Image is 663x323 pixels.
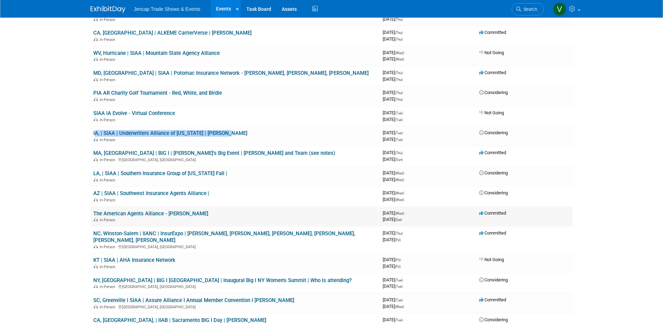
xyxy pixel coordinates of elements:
[395,191,404,195] span: (Wed)
[383,16,403,22] span: [DATE]
[395,31,403,35] span: (Thu)
[404,297,405,302] span: -
[93,157,377,162] div: [GEOGRAPHIC_DATA], [GEOGRAPHIC_DATA]
[512,3,544,15] a: Search
[395,131,403,135] span: (Tue)
[100,37,117,42] span: In-Person
[94,245,98,248] img: In-Person Event
[93,304,377,309] div: [GEOGRAPHIC_DATA], [GEOGRAPHIC_DATA]
[100,178,117,182] span: In-Person
[383,170,406,175] span: [DATE]
[93,257,175,263] a: KT | SIAA | AHA Insurance Network
[94,285,98,288] img: In-Person Event
[395,198,404,202] span: (Wed)
[395,211,404,215] span: (Wed)
[94,218,98,221] img: In-Person Event
[383,230,405,236] span: [DATE]
[405,170,406,175] span: -
[383,317,405,322] span: [DATE]
[100,245,117,249] span: In-Person
[404,70,405,75] span: -
[479,130,508,135] span: Considering
[405,210,406,216] span: -
[383,157,403,162] span: [DATE]
[93,297,294,303] a: SC, Greenville I SIAA | Assure Alliance I Annual Member Convention I [PERSON_NAME]
[395,98,403,101] span: (Thu)
[383,210,406,216] span: [DATE]
[94,265,98,268] img: In-Person Event
[404,150,405,155] span: -
[383,137,403,142] span: [DATE]
[383,77,403,82] span: [DATE]
[395,305,404,309] span: (Wed)
[395,178,404,182] span: (Wed)
[383,304,404,309] span: [DATE]
[395,138,403,142] span: (Tue)
[100,138,117,142] span: In-Person
[404,30,405,35] span: -
[479,210,506,216] span: Committed
[93,150,335,156] a: MA, [GEOGRAPHIC_DATA] | BIG I | [PERSON_NAME]'s Big Event | [PERSON_NAME] and Team (see notes)
[383,70,405,75] span: [DATE]
[479,230,506,236] span: Committed
[383,277,405,282] span: [DATE]
[383,117,403,122] span: [DATE]
[479,70,506,75] span: Committed
[94,138,98,141] img: In-Person Event
[100,98,117,102] span: In-Person
[93,30,252,36] a: CA, [GEOGRAPHIC_DATA] | ALKEME CarrierVerse | [PERSON_NAME]
[479,317,508,322] span: Considering
[479,150,506,155] span: Committed
[383,264,401,269] span: [DATE]
[94,17,98,21] img: In-Person Event
[100,57,117,62] span: In-Person
[395,298,403,302] span: (Tue)
[383,30,405,35] span: [DATE]
[404,277,405,282] span: -
[383,96,403,102] span: [DATE]
[395,17,403,21] span: (Thu)
[395,285,403,288] span: (Tue)
[93,130,247,136] a: IA, | SIAA | Underwriters Alliance of [US_STATE] | [PERSON_NAME]
[94,78,98,81] img: In-Person Event
[100,17,117,22] span: In-Person
[395,91,403,95] span: (Thu)
[405,50,406,55] span: -
[94,118,98,121] img: In-Person Event
[100,198,117,202] span: In-Person
[94,305,98,308] img: In-Person Event
[395,51,404,55] span: (Wed)
[395,78,403,81] span: (Thu)
[383,130,405,135] span: [DATE]
[100,118,117,122] span: In-Person
[383,177,404,182] span: [DATE]
[100,158,117,162] span: In-Person
[93,283,377,289] div: [GEOGRAPHIC_DATA], [GEOGRAPHIC_DATA]
[553,2,566,16] img: Vanessa O'Brien
[383,36,403,42] span: [DATE]
[395,57,404,61] span: (Wed)
[383,257,403,262] span: [DATE]
[395,71,403,75] span: (Thu)
[395,218,402,222] span: (Sat)
[395,158,403,161] span: (Sun)
[395,171,404,175] span: (Wed)
[383,283,403,289] span: [DATE]
[404,110,405,115] span: -
[404,230,405,236] span: -
[383,217,402,222] span: [DATE]
[383,110,405,115] span: [DATE]
[479,110,504,115] span: Not Going
[93,244,377,249] div: [GEOGRAPHIC_DATA], [GEOGRAPHIC_DATA]
[383,90,405,95] span: [DATE]
[395,118,403,122] span: (Tue)
[405,190,406,195] span: -
[383,190,406,195] span: [DATE]
[395,111,403,115] span: (Tue)
[94,198,98,201] img: In-Person Event
[395,278,403,282] span: (Tue)
[479,277,508,282] span: Considering
[479,30,506,35] span: Committed
[93,230,355,243] a: NC, Winston-Salem | IIANC | InsurExpo | [PERSON_NAME], [PERSON_NAME], [PERSON_NAME], [PERSON_NAME...
[383,50,406,55] span: [DATE]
